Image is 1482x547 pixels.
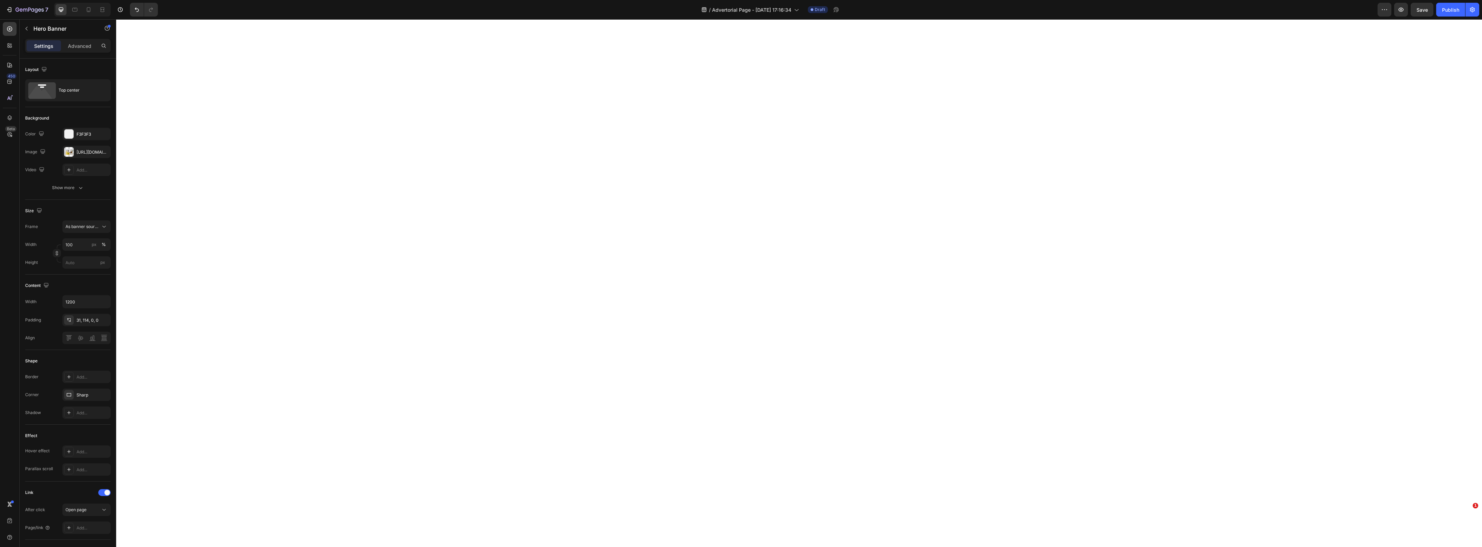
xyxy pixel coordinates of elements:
[25,206,43,216] div: Size
[34,42,53,50] p: Settings
[25,182,111,194] button: Show more
[1442,6,1459,13] div: Publish
[100,260,105,265] span: px
[62,504,111,516] button: Open page
[63,296,110,308] input: Auto
[77,131,109,137] div: F3F3F3
[25,358,38,364] div: Shape
[77,449,109,455] div: Add...
[62,220,111,233] button: As banner source
[130,3,158,17] div: Undo/Redo
[62,256,111,269] input: px
[77,410,109,416] div: Add...
[25,489,33,496] div: Link
[77,317,109,323] div: 31, 114, 0, 0
[1473,503,1478,508] span: 1
[116,19,1482,547] iframe: Design area
[65,224,99,230] span: As banner source
[25,241,37,248] label: Width
[25,130,45,139] div: Color
[3,3,51,17] button: 7
[77,149,109,155] div: [URL][DOMAIN_NAME]
[25,433,37,439] div: Effect
[1459,513,1475,530] iframe: Intercom live chat
[92,241,97,248] div: px
[5,126,17,132] div: Beta
[52,184,84,191] div: Show more
[77,467,109,473] div: Add...
[1417,7,1428,13] span: Save
[25,115,49,121] div: Background
[815,7,825,13] span: Draft
[7,73,17,79] div: 450
[59,82,101,98] div: Top center
[102,241,106,248] div: %
[90,240,98,249] button: %
[25,299,37,305] div: Width
[25,335,35,341] div: Align
[25,65,48,74] div: Layout
[25,224,38,230] label: Frame
[25,281,50,290] div: Content
[62,238,111,251] input: px%
[25,525,50,531] div: Page/link
[1436,3,1465,17] button: Publish
[25,259,38,266] label: Height
[709,6,711,13] span: /
[65,507,87,512] span: Open page
[77,392,109,398] div: Sharp
[25,392,39,398] div: Corner
[33,24,92,33] p: Hero Banner
[77,374,109,380] div: Add...
[25,448,50,454] div: Hover effect
[1411,3,1433,17] button: Save
[45,6,48,14] p: 7
[68,42,91,50] p: Advanced
[25,507,45,513] div: After click
[712,6,791,13] span: Advertorial Page - [DATE] 17:16:34
[25,466,53,472] div: Parallax scroll
[77,167,109,173] div: Add...
[100,240,108,249] button: px
[25,165,46,175] div: Video
[77,525,109,531] div: Add...
[25,374,39,380] div: Border
[25,147,47,157] div: Image
[25,410,41,416] div: Shadow
[25,317,41,323] div: Padding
